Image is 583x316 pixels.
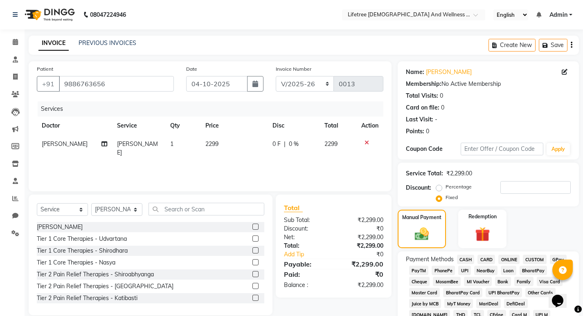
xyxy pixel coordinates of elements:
[406,184,431,192] div: Discount:
[149,203,264,215] input: Search or Scan
[406,92,438,100] div: Total Visits:
[21,3,77,26] img: logo
[333,216,389,224] div: ₹2,299.00
[37,235,127,243] div: Tier 1 Core Therapies - Udvartana
[486,288,522,297] span: UPI BharatPay
[477,255,495,264] span: CARD
[501,266,516,275] span: Loan
[276,65,311,73] label: Invoice Number
[205,140,218,148] span: 2299
[37,76,60,92] button: +91
[333,259,389,269] div: ₹2,299.00
[333,242,389,250] div: ₹2,299.00
[432,266,455,275] span: PhonePe
[468,213,497,220] label: Redemption
[278,233,333,242] div: Net:
[37,65,53,73] label: Patient
[278,224,333,233] div: Discount:
[547,143,570,155] button: Apply
[406,169,443,178] div: Service Total:
[402,214,441,221] label: Manual Payment
[498,255,520,264] span: ONLINE
[200,117,267,135] th: Price
[284,204,303,212] span: Total
[278,250,343,259] a: Add Tip
[42,140,88,148] span: [PERSON_NAME]
[537,277,563,286] span: Visa Card
[186,65,197,73] label: Date
[406,80,441,88] div: Membership:
[37,258,115,267] div: Tier 1 Core Therapies - Nasya
[284,140,286,148] span: |
[488,39,536,52] button: Create New
[446,169,472,178] div: ₹2,299.00
[406,255,454,264] span: Payment Methods
[278,216,333,224] div: Sub Total:
[409,299,441,308] span: Juice by MCB
[37,294,137,303] div: Tier 2 Pain Relief Therapies - Katibasti
[38,36,69,51] a: INVOICE
[525,288,556,297] span: Other Cards
[539,39,567,52] button: Save
[550,255,567,264] span: GPay
[272,140,281,148] span: 0 F
[504,299,528,308] span: DefiDeal
[470,225,495,244] img: _gift.svg
[170,140,173,148] span: 1
[343,250,389,259] div: ₹0
[37,282,173,291] div: Tier 2 Pain Relief Therapies - [GEOGRAPHIC_DATA]
[37,270,154,279] div: Tier 2 Pain Relief Therapies - Shiroabhyanga
[549,283,575,308] iframe: chat widget
[278,281,333,289] div: Balance :
[333,233,389,242] div: ₹2,299.00
[441,103,444,112] div: 0
[426,127,429,136] div: 0
[333,269,389,279] div: ₹0
[549,11,567,19] span: Admin
[356,117,383,135] th: Action
[38,101,389,117] div: Services
[320,117,356,135] th: Total
[165,117,201,135] th: Qty
[474,266,497,275] span: NearBuy
[523,255,547,264] span: CUSTOM
[457,255,475,264] span: CASH
[289,140,299,148] span: 0 %
[409,266,429,275] span: PayTM
[112,117,165,135] th: Service
[461,143,543,155] input: Enter Offer / Coupon Code
[406,115,433,124] div: Last Visit:
[278,259,333,269] div: Payable:
[464,277,492,286] span: MI Voucher
[333,281,389,289] div: ₹2,299.00
[426,68,472,76] a: [PERSON_NAME]
[520,266,547,275] span: BharatPay
[435,115,437,124] div: -
[410,226,433,242] img: _cash.svg
[514,277,533,286] span: Family
[446,183,472,190] label: Percentage
[79,39,136,47] a: PREVIOUS INVOICES
[406,127,424,136] div: Points:
[37,223,83,231] div: [PERSON_NAME]
[324,140,338,148] span: 2299
[476,299,501,308] span: MariDeal
[333,224,389,233] div: ₹0
[406,68,424,76] div: Name:
[440,92,443,100] div: 0
[444,299,473,308] span: MyT Money
[406,145,461,153] div: Coupon Code
[409,288,440,297] span: Master Card
[278,269,333,279] div: Paid:
[117,140,158,156] span: [PERSON_NAME]
[443,288,482,297] span: BharatPay Card
[409,277,430,286] span: Cheque
[433,277,461,286] span: MosamBee
[90,3,126,26] b: 08047224946
[268,117,320,135] th: Disc
[37,247,128,255] div: Tier 1 Core Therapies - Shirodhara
[59,76,174,92] input: Search by Name/Mobile/Email/Code
[458,266,471,275] span: UPI
[446,194,458,201] label: Fixed
[495,277,511,286] span: Bank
